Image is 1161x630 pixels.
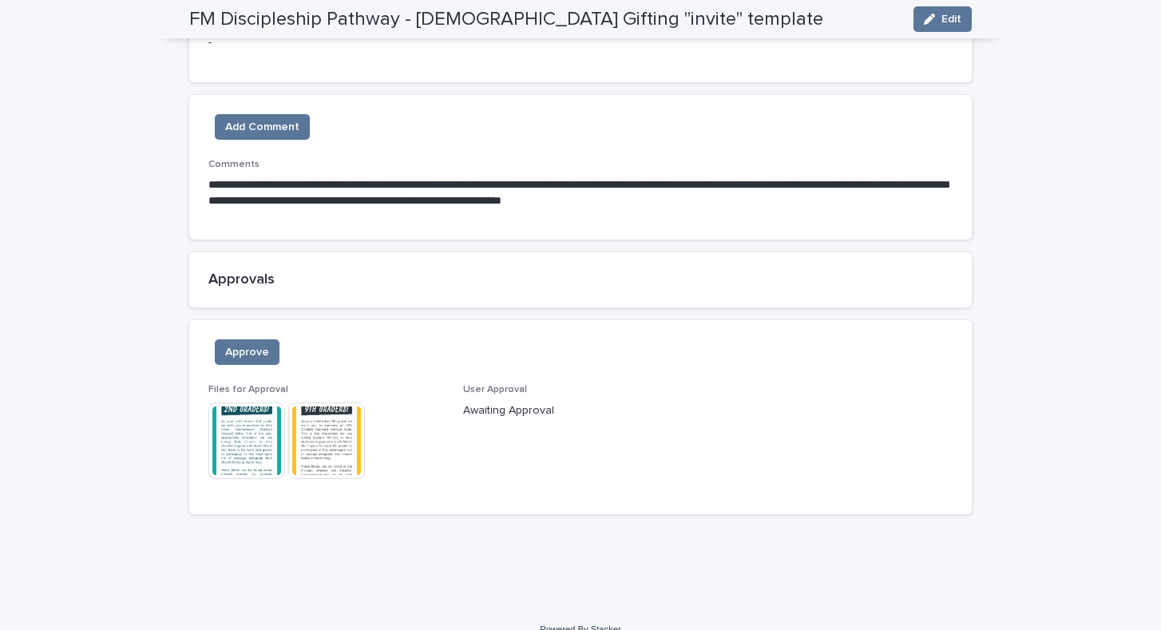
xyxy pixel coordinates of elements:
span: Files for Approval [208,385,288,394]
span: Add Comment [225,119,299,135]
h2: Approvals [208,271,953,289]
p: Awaiting Approval [463,402,699,419]
span: Approve [225,344,269,360]
span: User Approval [463,385,527,394]
p: - [208,34,953,51]
button: Approve [215,339,279,365]
h2: FM Discipleship Pathway - [DEMOGRAPHIC_DATA] Gifting "invite" template [189,8,823,31]
button: Add Comment [215,114,310,140]
span: Comments [208,160,260,169]
button: Edit [913,6,972,32]
span: Edit [941,14,961,25]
